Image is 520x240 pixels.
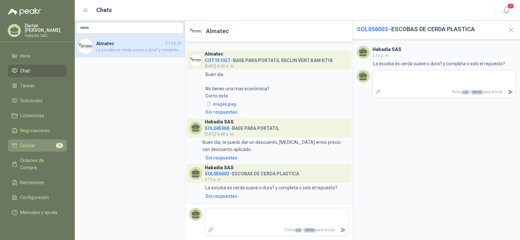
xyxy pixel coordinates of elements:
a: Tareas [8,80,67,92]
span: Ctrl [462,90,469,95]
span: Inicio [20,52,31,59]
div: Sin respuestas [205,154,237,161]
p: Pulsa + para enviar [216,224,338,236]
h2: - ESCOBAS DE CERDA PLASTICA [357,25,502,34]
p: Buen dia, te puedo dar un descuento, [MEDICAL_DATA] envio precio con descuento aplicado. [202,139,349,153]
a: Licitaciones [8,109,67,122]
a: Inicio [8,50,67,62]
a: Company LogoAlmatec2:13 p. m.La escoba es cerda suave o dura? y completa o solo el repuesto? [75,36,185,57]
img: Logo peakr [8,8,41,16]
a: Manuales y ayuda [8,206,67,219]
span: 2:13 p. m. [372,53,390,58]
button: Enviar [505,86,516,98]
span: ENTER [471,90,483,95]
span: Órdenes de Compra [20,157,61,171]
span: Cotizar [20,142,35,149]
span: Manuales y ayuda [20,209,57,216]
a: Órdenes de Compra [8,154,67,174]
span: La escoba es cerda suave o dura? y completa o solo el repuesto? [96,47,182,53]
a: Remisiones [8,176,67,189]
img: Company Logo [78,39,93,54]
span: 2 [56,143,63,148]
h3: Habadia SAS [372,48,401,51]
button: 1 [500,5,512,16]
a: Solicitudes [8,95,67,107]
span: COT151027 [205,58,230,63]
label: Adjuntar archivos [373,86,384,98]
p: Darlyn [PERSON_NAME] [25,23,67,32]
a: Negociaciones [8,124,67,137]
span: Remisiones [20,179,44,186]
span: ENTER [304,228,315,233]
span: SOL045968 [205,126,229,131]
span: 2:13 p. m. [165,40,182,46]
span: SOL056003 [205,171,229,176]
img: Company Logo [189,54,202,66]
span: Ctrl [295,228,302,233]
span: SOL056003 [357,26,388,32]
h3: Habadia SAS [205,166,234,170]
h4: - ESCOBAS DE CERDA PLASTICA [205,170,299,176]
h4: - BASE PARA PORTATIL [205,124,279,130]
a: Sin respuestas [204,154,349,161]
span: 2:13 p. m. [205,177,222,182]
h3: Almatec [205,52,223,56]
span: Tareas [20,82,34,89]
button: images.jpeg [205,101,237,107]
p: Habadia SAS [25,34,67,38]
a: Chat [8,65,67,77]
span: Configuración [20,194,49,201]
span: Licitaciones [20,112,44,119]
h3: Habadia SAS [205,120,234,124]
div: Sin respuestas [205,193,237,200]
p: La escoba es cerda suave o dura? y completa o solo el repuesto? [373,60,505,67]
a: Configuración [8,191,67,204]
a: Sin respuestas [204,193,349,200]
span: Solicitudes [20,97,43,104]
a: Sin respuestas [204,108,349,116]
span: 1 [507,3,514,9]
p: Buen dia. No tienes una mas económica? Como esta [205,71,269,99]
h2: Almatec [206,27,229,36]
h1: Chats [96,6,112,15]
h4: - BASE PARA PORTATIL RECLIN VENT.KAM K718 [205,56,332,62]
label: Adjuntar archivos [205,224,216,236]
a: Cotizar2 [8,139,67,152]
h4: Almatec [96,40,164,47]
span: Chat [20,67,30,74]
img: Company Logo [189,25,202,37]
p: La escoba es cerda suave o dura? y completa o solo el repuesto? [205,184,337,191]
div: Sin respuestas [205,108,237,116]
span: [DATE] 8:48 a. m. [205,132,235,136]
span: [DATE] 8:39 a. m. [205,64,235,69]
p: Pulsa + para enviar [383,86,505,98]
span: Negociaciones [20,127,50,134]
button: Enviar [338,224,348,236]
